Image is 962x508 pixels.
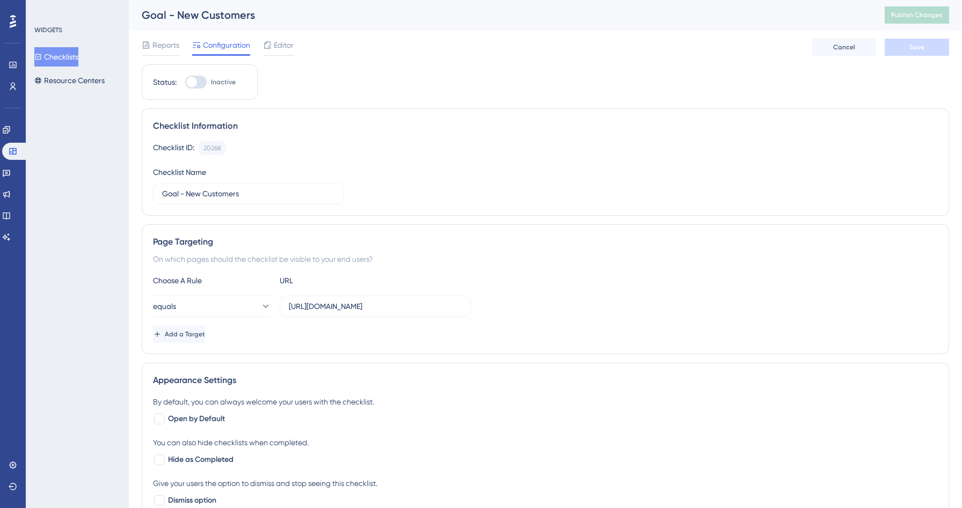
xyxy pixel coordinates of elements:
[153,436,938,449] div: You can also hide checklists when completed.
[168,413,225,425] span: Open by Default
[142,8,858,23] div: Goal - New Customers
[168,494,216,507] span: Dismiss option
[812,39,876,56] button: Cancel
[211,78,236,86] span: Inactive
[153,395,938,408] div: By default, you can always welcome your users with the checklist.
[165,330,205,338] span: Add a Target
[833,43,855,51] span: Cancel
[153,253,938,266] div: On which pages should the checklist be visible to your end users?
[203,39,250,51] span: Configuration
[289,300,462,312] input: yourwebsite.com/path
[153,141,194,155] div: Checklist ID:
[153,120,938,132] div: Checklist Information
[153,300,176,313] span: equals
[34,26,62,34] div: WIDGETS
[274,39,294,51] span: Editor
[168,453,234,466] span: Hide as Completed
[34,47,78,67] button: Checklists
[152,39,179,51] span: Reports
[153,76,177,89] div: Status:
[153,374,938,387] div: Appearance Settings
[153,296,271,317] button: equals
[153,326,205,343] button: Add a Target
[34,71,105,90] button: Resource Centers
[162,188,335,200] input: Type your Checklist name
[153,166,206,179] div: Checklist Name
[891,11,943,19] span: Publish Changes
[153,274,271,287] div: Choose A Rule
[153,235,938,248] div: Page Targeting
[153,477,938,490] div: Give your users the option to dismiss and stop seeing this checklist.
[885,6,949,24] button: Publish Changes
[909,43,924,51] span: Save
[885,39,949,56] button: Save
[203,144,221,152] div: 20268
[280,274,398,287] div: URL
